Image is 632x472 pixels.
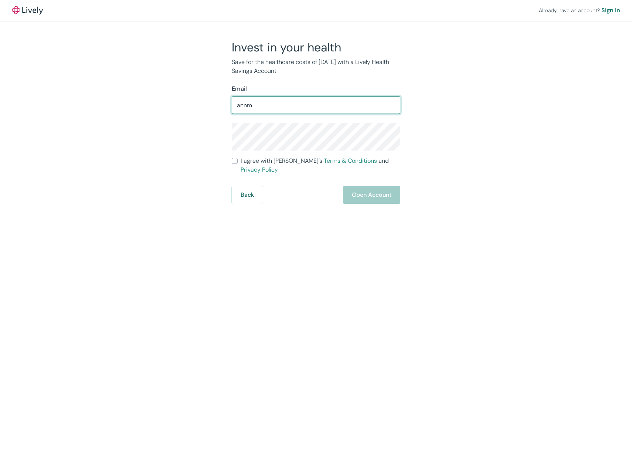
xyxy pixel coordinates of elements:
[324,157,377,165] a: Terms & Conditions
[232,84,247,93] label: Email
[241,156,400,174] span: I agree with [PERSON_NAME]’s and
[601,6,620,15] a: Sign in
[232,40,400,55] h2: Invest in your health
[241,166,278,173] a: Privacy Policy
[12,6,43,15] a: LivelyLively
[232,186,263,204] button: Back
[539,6,620,15] div: Already have an account?
[232,58,400,75] p: Save for the healthcare costs of [DATE] with a Lively Health Savings Account
[12,6,43,15] img: Lively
